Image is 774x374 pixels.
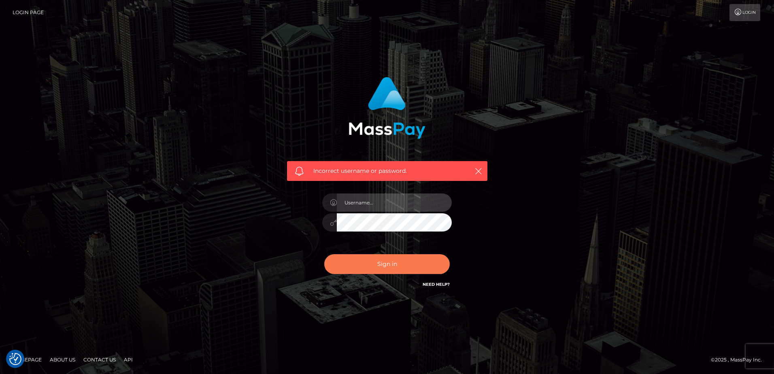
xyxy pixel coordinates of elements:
[729,4,760,21] a: Login
[9,353,21,365] button: Consent Preferences
[324,254,450,274] button: Sign in
[349,77,425,139] img: MassPay Login
[13,4,44,21] a: Login Page
[313,167,461,175] span: Incorrect username or password.
[9,353,45,366] a: Homepage
[80,353,119,366] a: Contact Us
[423,282,450,287] a: Need Help?
[711,355,768,364] div: © 2025 , MassPay Inc.
[337,193,452,212] input: Username...
[9,353,21,365] img: Revisit consent button
[121,353,136,366] a: API
[47,353,79,366] a: About Us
